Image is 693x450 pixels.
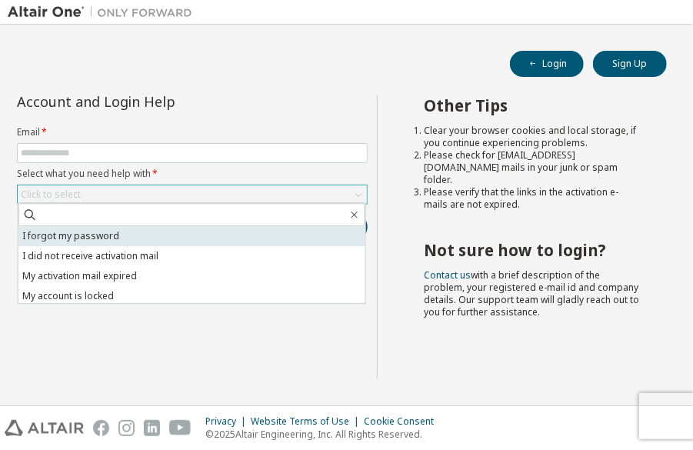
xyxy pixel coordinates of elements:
img: youtube.svg [169,420,192,436]
div: Privacy [205,415,251,428]
div: Click to select [18,185,367,204]
li: I forgot my password [18,226,365,246]
img: altair_logo.svg [5,420,84,436]
div: Website Terms of Use [251,415,364,428]
label: Email [17,126,368,138]
h2: Other Tips [424,95,639,115]
div: Account and Login Help [17,95,298,108]
li: Please check for [EMAIL_ADDRESS][DOMAIN_NAME] mails in your junk or spam folder. [424,149,639,186]
div: Cookie Consent [364,415,443,428]
li: Clear your browser cookies and local storage, if you continue experiencing problems. [424,125,639,149]
img: linkedin.svg [144,420,160,436]
label: Select what you need help with [17,168,368,180]
p: © 2025 Altair Engineering, Inc. All Rights Reserved. [205,428,443,441]
div: Click to select [21,188,81,201]
li: Please verify that the links in the activation e-mails are not expired. [424,186,639,211]
button: Sign Up [593,51,667,77]
button: Login [510,51,584,77]
img: instagram.svg [118,420,135,436]
img: facebook.svg [93,420,109,436]
img: Altair One [8,5,200,20]
h2: Not sure how to login? [424,240,639,260]
a: Contact us [424,268,471,282]
span: with a brief description of the problem, your registered e-mail id and company details. Our suppo... [424,268,639,318]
